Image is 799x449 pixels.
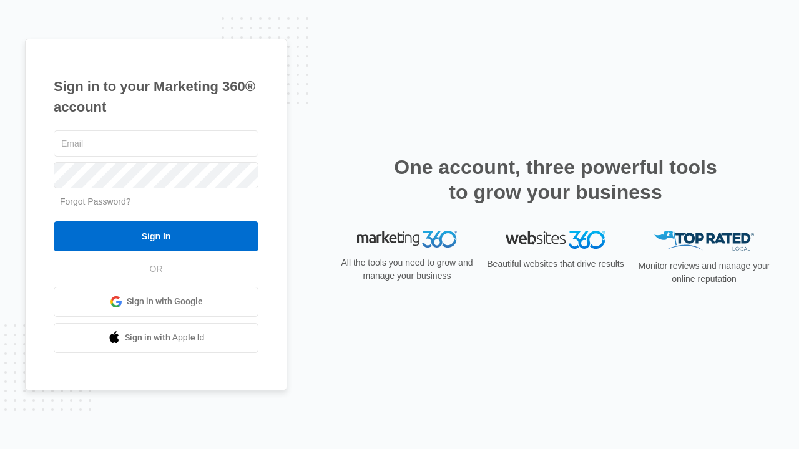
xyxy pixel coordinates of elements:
[127,295,203,308] span: Sign in with Google
[54,287,258,317] a: Sign in with Google
[54,130,258,157] input: Email
[54,76,258,117] h1: Sign in to your Marketing 360® account
[141,263,172,276] span: OR
[654,231,754,251] img: Top Rated Local
[357,231,457,248] img: Marketing 360
[337,256,477,282] p: All the tools you need to grow and manage your business
[125,331,205,344] span: Sign in with Apple Id
[54,323,258,353] a: Sign in with Apple Id
[54,221,258,251] input: Sign In
[506,231,605,249] img: Websites 360
[60,196,131,206] a: Forgot Password?
[486,258,625,271] p: Beautiful websites that drive results
[634,259,774,286] p: Monitor reviews and manage your online reputation
[390,155,721,205] h2: One account, three powerful tools to grow your business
